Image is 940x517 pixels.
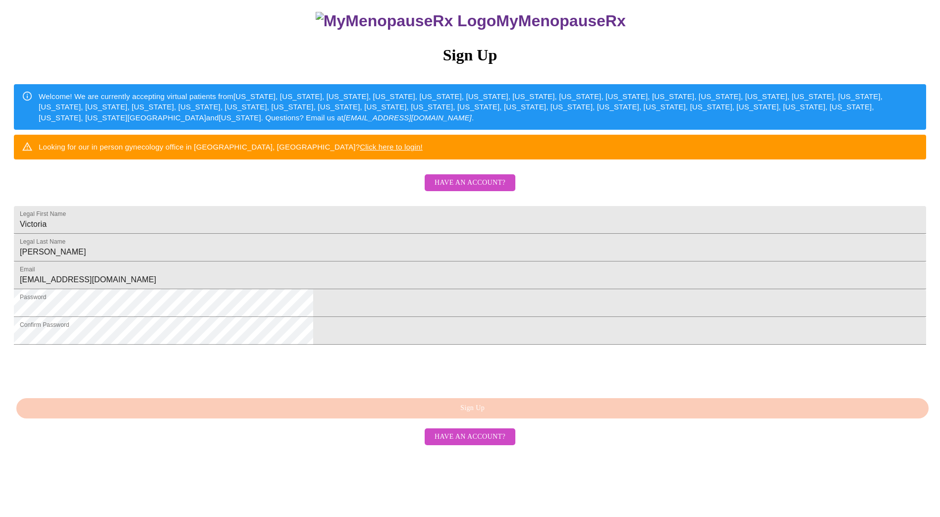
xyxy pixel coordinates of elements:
img: MyMenopauseRx Logo [316,12,496,30]
div: Looking for our in person gynecology office in [GEOGRAPHIC_DATA], [GEOGRAPHIC_DATA]? [39,138,423,156]
a: Click here to login! [360,143,423,151]
div: Welcome! We are currently accepting virtual patients from [US_STATE], [US_STATE], [US_STATE], [US... [39,87,918,127]
span: Have an account? [435,431,505,443]
em: [EMAIL_ADDRESS][DOMAIN_NAME] [343,113,472,122]
iframe: reCAPTCHA [14,350,165,388]
button: Have an account? [425,428,515,446]
a: Have an account? [422,185,518,193]
a: Have an account? [422,431,518,440]
span: Have an account? [435,177,505,189]
button: Have an account? [425,174,515,192]
h3: Sign Up [14,46,926,64]
h3: MyMenopauseRx [15,12,927,30]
